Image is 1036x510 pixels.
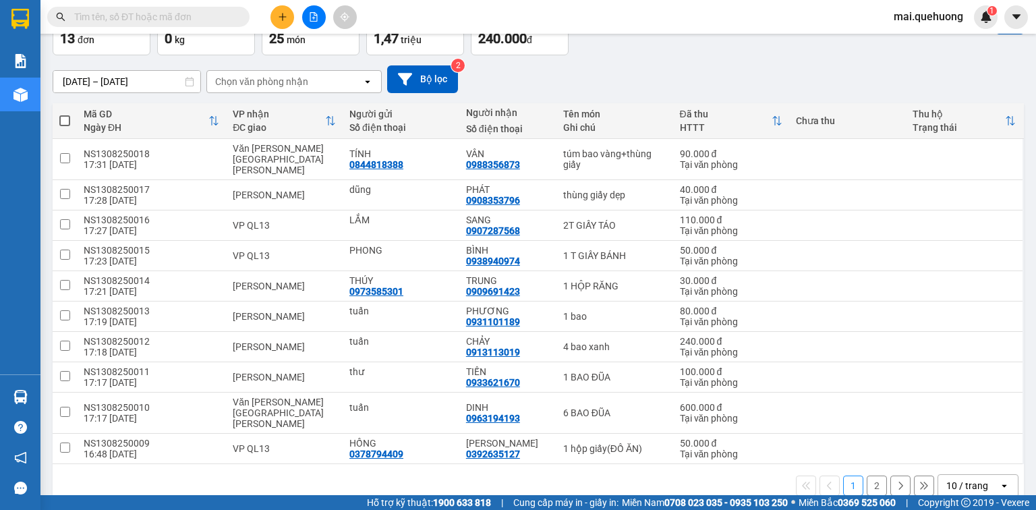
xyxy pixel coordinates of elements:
strong: 0708 023 035 - 0935 103 250 [664,497,788,508]
span: kg [175,34,185,45]
div: 17:31 [DATE] [84,159,219,170]
div: 17:27 [DATE] [84,225,219,236]
div: 16:48 [DATE] [84,449,219,459]
div: 110.000 đ [680,215,783,225]
th: Toggle SortBy [226,103,343,139]
div: 90.000 đ [680,148,783,159]
div: TRUNG [466,275,550,286]
sup: 2 [451,59,465,72]
div: 1 bao [563,311,666,322]
span: file-add [309,12,318,22]
div: 17:18 [DATE] [84,347,219,358]
button: Bộ lọc [387,65,458,93]
th: Toggle SortBy [77,103,226,139]
div: Chọn văn phòng nhận [215,75,308,88]
div: [PERSON_NAME] [233,281,336,291]
div: Số điện thoại [466,123,550,134]
div: 30.000 đ [680,275,783,286]
span: notification [14,451,27,464]
div: thư [349,366,453,377]
div: 240.000 đ [680,336,783,347]
div: DINH [466,402,550,413]
span: 1,47 [374,30,399,47]
div: Tại văn phòng [680,256,783,266]
img: icon-new-feature [980,11,992,23]
img: logo-vxr [11,9,29,29]
div: NS1308250009 [84,438,219,449]
div: Tại văn phòng [680,225,783,236]
span: ⚪️ [791,500,795,505]
div: NS1308250016 [84,215,219,225]
div: [PERSON_NAME] [233,372,336,382]
div: 17:17 [DATE] [84,413,219,424]
div: Tại văn phòng [680,347,783,358]
div: 6 BAO ĐŨA [563,407,666,418]
span: aim [340,12,349,22]
div: [PERSON_NAME] [233,341,336,352]
div: 40.000 đ [680,184,783,195]
div: Ngày ĐH [84,122,208,133]
div: 50.000 đ [680,438,783,449]
strong: 0369 525 060 [838,497,896,508]
div: Văn [PERSON_NAME][GEOGRAPHIC_DATA][PERSON_NAME] [233,397,336,429]
div: Văn [PERSON_NAME][GEOGRAPHIC_DATA][PERSON_NAME] [233,143,336,175]
div: 0938940974 [466,256,520,266]
div: 0908353796 [466,195,520,206]
sup: 1 [987,6,997,16]
div: 0963194193 [466,413,520,424]
div: ĐC giao [233,122,325,133]
span: caret-down [1010,11,1023,23]
div: 0988356873 [466,159,520,170]
span: triệu [401,34,422,45]
svg: open [999,480,1010,491]
div: Trạng thái [913,122,1005,133]
span: đơn [78,34,94,45]
span: question-circle [14,421,27,434]
button: 1 [843,476,863,496]
span: | [906,495,908,510]
span: Miền Bắc [799,495,896,510]
div: Người gửi [349,109,453,119]
div: HTTT [680,122,772,133]
div: 0973585301 [349,286,403,297]
th: Toggle SortBy [673,103,790,139]
div: 1 BAO ĐŨA [563,372,666,382]
div: 80.000 đ [680,306,783,316]
div: CHẢY [466,336,550,347]
div: VP QL13 [233,443,336,454]
span: 0 [165,30,172,47]
div: NS1308250015 [84,245,219,256]
img: warehouse-icon [13,88,28,102]
div: Tại văn phòng [680,449,783,459]
div: 0844818388 [349,159,403,170]
div: Tại văn phòng [680,316,783,327]
div: tuấn [349,336,453,347]
div: 17:28 [DATE] [84,195,219,206]
div: 1 hộp giấy(ĐỒ ĂN) [563,443,666,454]
svg: open [362,76,373,87]
div: 1 T GIẤY BÁNH [563,250,666,261]
div: VP QL13 [233,250,336,261]
div: [PERSON_NAME] [233,190,336,200]
div: 2T GIẤY TÁO [563,220,666,231]
button: caret-down [1004,5,1028,29]
span: món [287,34,306,45]
button: plus [270,5,294,29]
div: 0913113019 [466,347,520,358]
div: 17:21 [DATE] [84,286,219,297]
div: NS1308250014 [84,275,219,286]
button: file-add [302,5,326,29]
span: 240.000 [478,30,527,47]
div: NS1308250011 [84,366,219,377]
div: Tại văn phòng [680,286,783,297]
div: 100.000 đ [680,366,783,377]
span: 1 [989,6,994,16]
button: 2 [867,476,887,496]
div: 1 HỘP RĂNG [563,281,666,291]
div: 0378794409 [349,449,403,459]
div: VÂN [466,148,550,159]
div: PHƯƠNG [466,306,550,316]
div: túm bao vàng+thùng giấy [563,148,666,170]
div: PHONG [349,245,453,256]
div: thùng giấy dẹp [563,190,666,200]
